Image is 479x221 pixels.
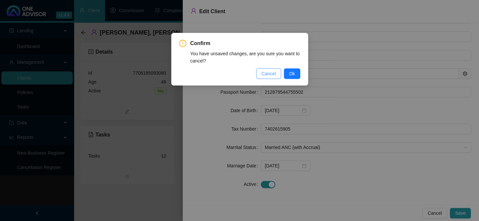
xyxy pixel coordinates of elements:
[284,68,300,79] button: Ok
[256,68,281,79] button: Cancel
[190,39,300,47] span: Confirm
[179,40,186,47] span: exclamation-circle
[289,70,295,77] span: Ok
[190,50,300,64] div: You have unsaved changes, are you sure you want to cancel?
[261,70,276,77] span: Cancel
